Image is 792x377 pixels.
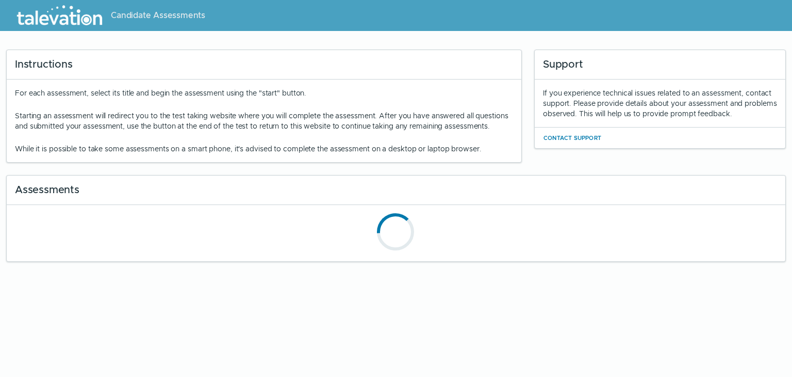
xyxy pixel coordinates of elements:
[15,144,513,154] p: While it is possible to take some assessments on a smart phone, it's advised to complete the asse...
[543,132,602,144] button: Contact Support
[7,176,785,205] div: Assessments
[15,88,513,154] div: For each assessment, select its title and begin the assessment using the "start" button.
[7,50,521,80] div: Instructions
[111,9,205,22] span: Candidate Assessments
[15,111,513,131] p: Starting an assessment will redirect you to the test taking website where you will complete the a...
[543,88,777,119] div: If you experience technical issues related to an assessment, contact support. Please provide deta...
[12,3,107,28] img: Talevation_Logo_Transparent_white.png
[535,50,785,80] div: Support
